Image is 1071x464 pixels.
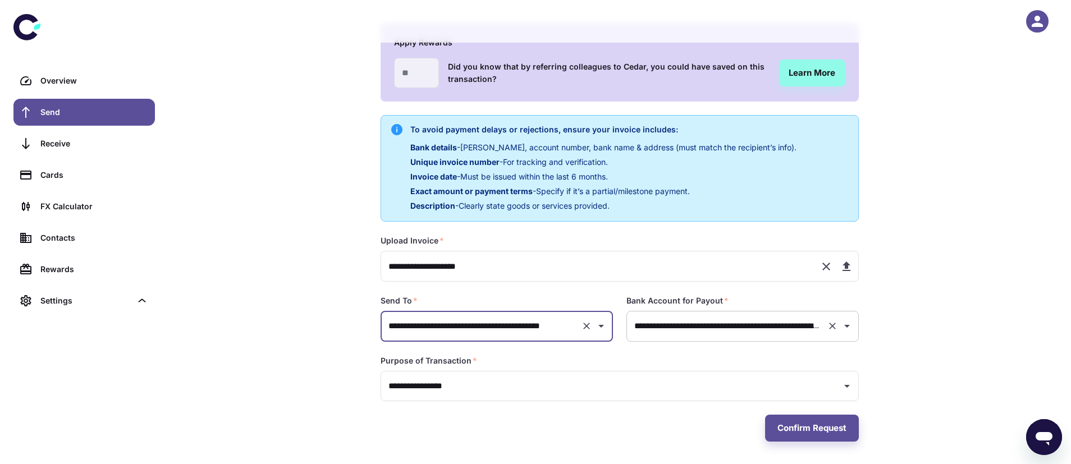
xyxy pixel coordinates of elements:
[381,355,477,366] label: Purpose of Transaction
[410,185,797,197] p: - Specify if it’s a partial/milestone payment.
[410,186,533,196] span: Exact amount or payment terms
[13,256,155,283] a: Rewards
[13,99,155,126] a: Send
[593,318,609,334] button: Open
[40,263,148,275] div: Rewards
[410,123,797,136] h6: To avoid payment delays or rejections, ensure your invoice includes:
[40,75,148,87] div: Overview
[839,378,855,394] button: Open
[381,295,418,306] label: Send To
[40,295,131,307] div: Settings
[410,141,797,154] p: - [PERSON_NAME], account number, bank name & address (must match the recipient’s info).
[40,137,148,150] div: Receive
[579,318,594,334] button: Clear
[779,59,845,86] a: Learn More
[40,169,148,181] div: Cards
[1026,419,1062,455] iframe: Button to launch messaging window
[410,156,797,168] p: - For tracking and verification.
[13,67,155,94] a: Overview
[13,193,155,220] a: FX Calculator
[40,232,148,244] div: Contacts
[13,224,155,251] a: Contacts
[13,287,155,314] div: Settings
[13,162,155,189] a: Cards
[410,200,797,212] p: - Clearly state goods or services provided.
[839,318,855,334] button: Open
[410,157,500,167] span: Unique invoice number
[410,172,457,181] span: Invoice date
[825,318,840,334] button: Clear
[40,200,148,213] div: FX Calculator
[410,201,455,210] span: Description
[410,143,457,152] span: Bank details
[765,415,859,442] button: Confirm Request
[381,235,444,246] label: Upload Invoice
[40,106,148,118] div: Send
[410,171,797,183] p: - Must be issued within the last 6 months.
[626,295,729,306] label: Bank Account for Payout
[448,61,770,85] h6: Did you know that by referring colleagues to Cedar, you could have saved on this transaction?
[13,130,155,157] a: Receive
